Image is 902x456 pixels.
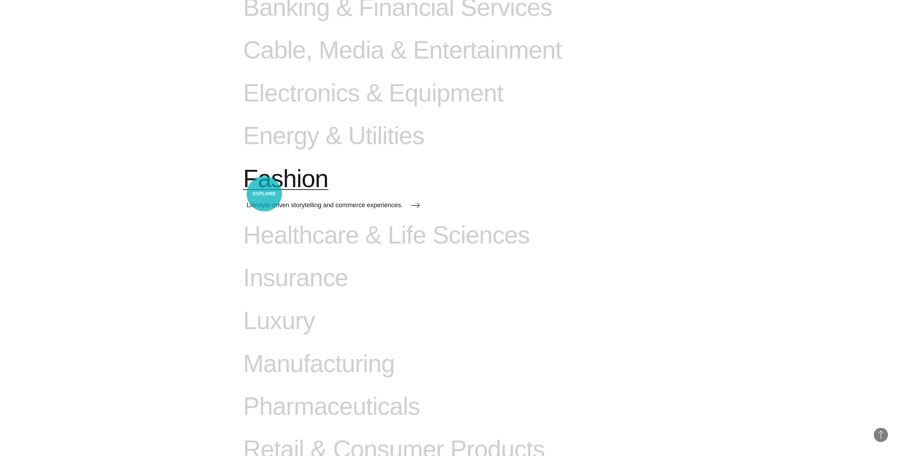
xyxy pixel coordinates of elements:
button: Back to Top [874,428,888,442]
a: Cable, Media & Entertainment [243,36,562,79]
span: Healthcare & Life Sciences [243,221,530,250]
a: Insurance [243,264,422,307]
span: Energy & Utilities [243,122,424,150]
a: Fashion Lifestyle-driven storytelling and commerce experiences. [243,165,420,221]
a: Healthcare & Life Sciences [243,221,530,264]
span: Lifestyle-driven storytelling and commerce experiences. [247,202,403,209]
span: Pharmaceuticals [243,392,420,421]
a: Electronics & Equipment [243,79,503,122]
span: Luxury [243,307,315,335]
span: Fashion [243,165,328,193]
a: Manufacturing [243,350,422,393]
span: Manufacturing [243,350,395,378]
span: Cable, Media & Entertainment [243,36,562,65]
span: Electronics & Equipment [243,79,503,108]
span: Insurance [243,264,348,292]
a: Pharmaceuticals [243,392,422,435]
a: Energy & Utilities [243,122,424,165]
a: Luxury [243,307,422,350]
